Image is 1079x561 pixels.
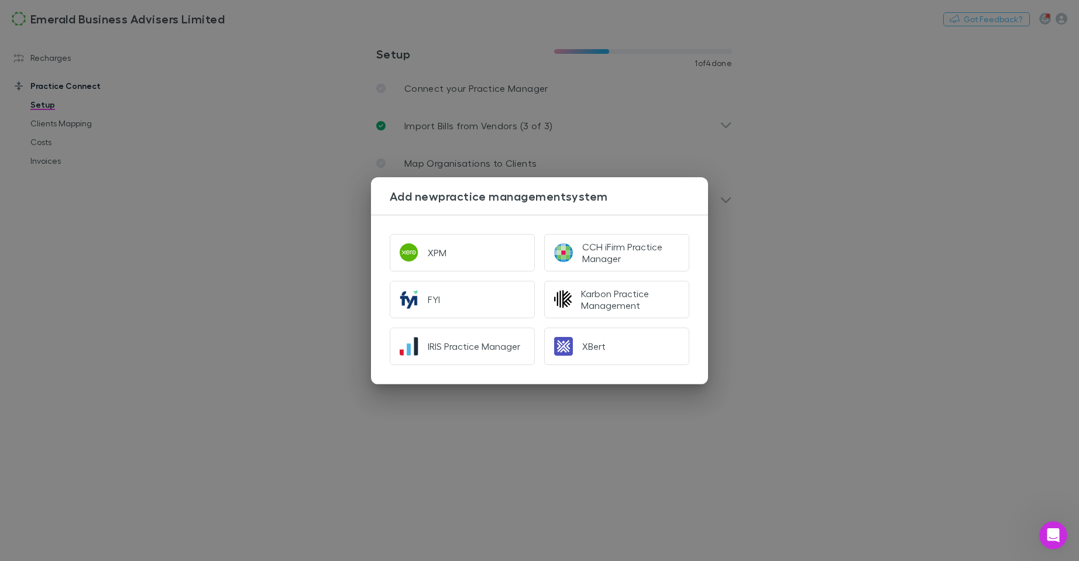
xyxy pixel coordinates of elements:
img: CCH iFirm Practice Manager's Logo [554,243,573,262]
button: CCH iFirm Practice Manager [544,234,689,271]
img: XBert's Logo [554,337,573,356]
h3: Add new practice management system [390,189,708,203]
button: FYI [390,281,535,318]
img: IRIS Practice Manager's Logo [400,337,418,356]
button: XPM [390,234,535,271]
img: FYI's Logo [400,290,418,309]
div: FYI [428,294,440,305]
button: Karbon Practice Management [544,281,689,318]
div: Karbon Practice Management [581,288,679,311]
div: IRIS Practice Manager [428,340,520,352]
button: IRIS Practice Manager [390,328,535,365]
button: XBert [544,328,689,365]
div: XBert [582,340,606,352]
iframe: Intercom live chat [1039,521,1067,549]
div: XPM [428,247,446,259]
div: CCH iFirm Practice Manager [582,241,679,264]
img: XPM's Logo [400,243,418,262]
img: Karbon Practice Management's Logo [554,290,572,309]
